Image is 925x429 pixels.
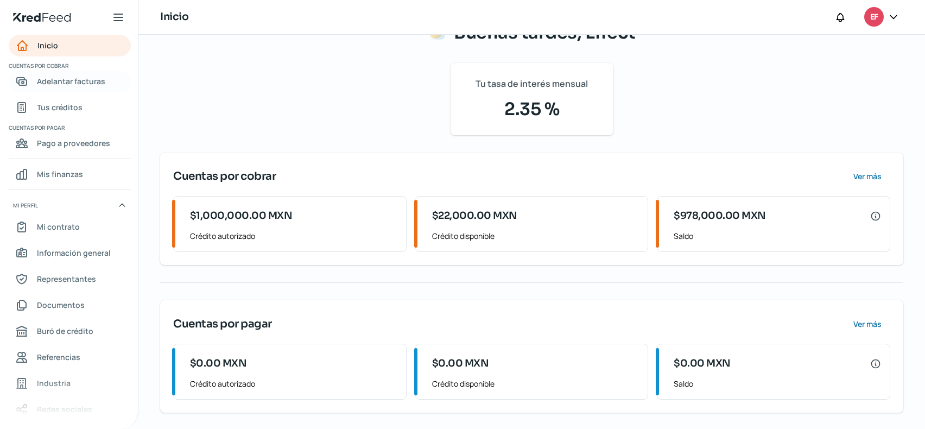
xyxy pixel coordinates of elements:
[37,74,105,88] span: Adelantar facturas
[37,39,58,52] span: Inicio
[173,168,276,185] span: Cuentas por cobrar
[160,9,188,25] h1: Inicio
[37,350,80,364] span: Referencias
[844,166,890,187] button: Ver más
[190,209,293,223] span: $1,000,000.00 MXN
[9,35,131,56] a: Inicio
[9,133,131,154] a: Pago a proveedores
[9,97,131,118] a: Tus créditos
[37,100,83,114] span: Tus créditos
[476,76,588,92] span: Tu tasa de interés mensual
[37,136,110,150] span: Pago a proveedores
[37,298,85,312] span: Documentos
[464,96,600,122] span: 2.35 %
[37,324,93,338] span: Buró de crédito
[9,61,129,71] span: Cuentas por cobrar
[9,373,131,394] a: Industria
[432,229,639,243] span: Crédito disponible
[9,320,131,342] a: Buró de crédito
[9,123,129,133] span: Cuentas por pagar
[13,200,38,210] span: Mi perfil
[9,71,131,92] a: Adelantar facturas
[674,356,731,371] span: $0.00 MXN
[454,22,636,43] span: Buenas tardes, Effect
[432,377,639,390] span: Crédito disponible
[9,294,131,316] a: Documentos
[173,316,272,332] span: Cuentas por pagar
[9,163,131,185] a: Mis finanzas
[37,272,96,286] span: Representantes
[37,167,83,181] span: Mis finanzas
[844,313,890,335] button: Ver más
[37,376,71,390] span: Industria
[37,220,80,234] span: Mi contrato
[9,346,131,368] a: Referencias
[432,209,517,223] span: $22,000.00 MXN
[853,173,882,180] span: Ver más
[432,356,489,371] span: $0.00 MXN
[674,209,766,223] span: $978,000.00 MXN
[190,356,247,371] span: $0.00 MXN
[37,246,111,260] span: Información general
[9,242,131,264] a: Información general
[853,320,882,328] span: Ver más
[9,399,131,420] a: Redes sociales
[674,377,881,390] span: Saldo
[9,268,131,290] a: Representantes
[190,377,397,390] span: Crédito autorizado
[190,229,397,243] span: Crédito autorizado
[870,11,878,24] span: EF
[37,402,92,416] span: Redes sociales
[674,229,881,243] span: Saldo
[9,216,131,238] a: Mi contrato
